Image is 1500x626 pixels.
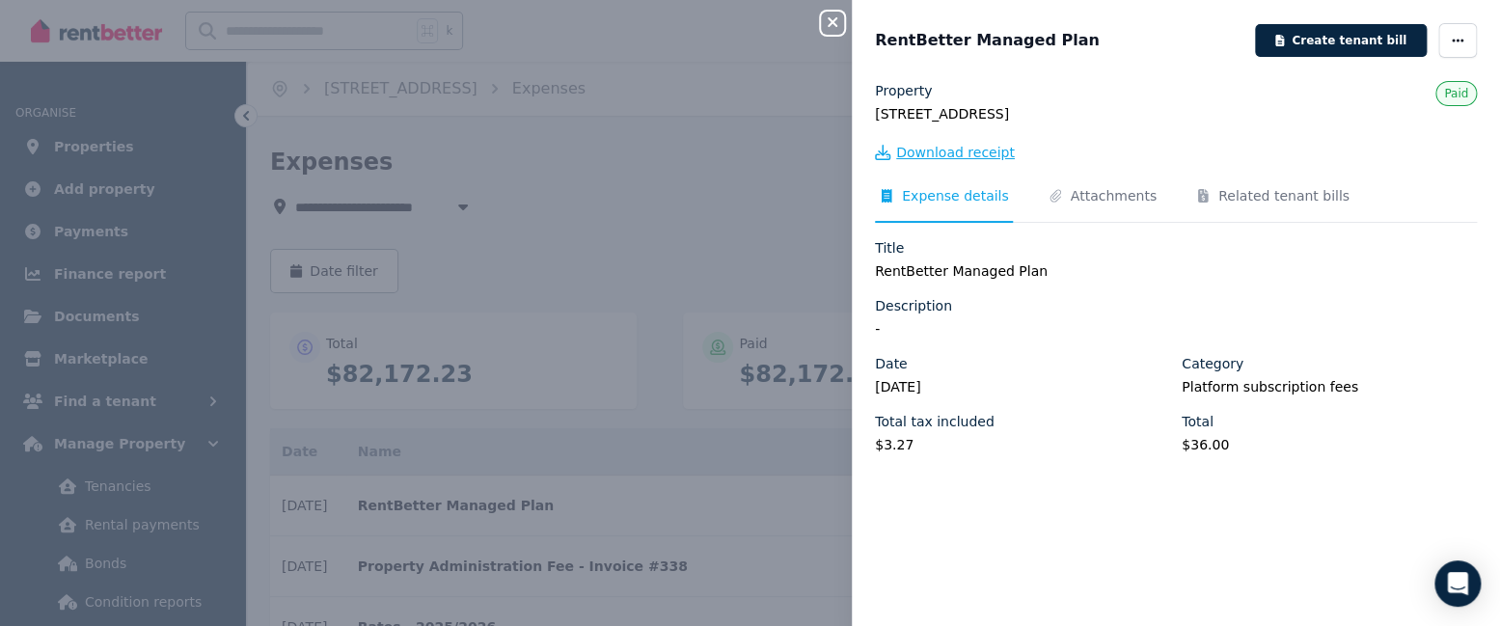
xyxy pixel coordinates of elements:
legend: RentBetter Managed Plan [875,261,1477,281]
span: RentBetter Managed Plan [875,29,1100,52]
label: Total [1182,412,1214,431]
label: Title [875,238,904,258]
button: Create tenant bill [1255,24,1427,57]
span: Related tenant bills [1218,186,1350,205]
label: Property [875,81,932,100]
nav: Tabs [875,186,1477,223]
legend: - [875,319,1477,339]
legend: $36.00 [1182,435,1477,454]
legend: [DATE] [875,377,1170,396]
div: Open Intercom Messenger [1434,560,1481,607]
span: Paid [1444,87,1468,100]
label: Description [875,296,952,315]
label: Date [875,354,907,373]
label: Total tax included [875,412,995,431]
label: Category [1182,354,1243,373]
span: Expense details [902,186,1009,205]
legend: Platform subscription fees [1182,377,1477,396]
span: Attachments [1071,186,1157,205]
legend: [STREET_ADDRESS] [875,104,1477,123]
span: Download receipt [896,143,1015,162]
legend: $3.27 [875,435,1170,454]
